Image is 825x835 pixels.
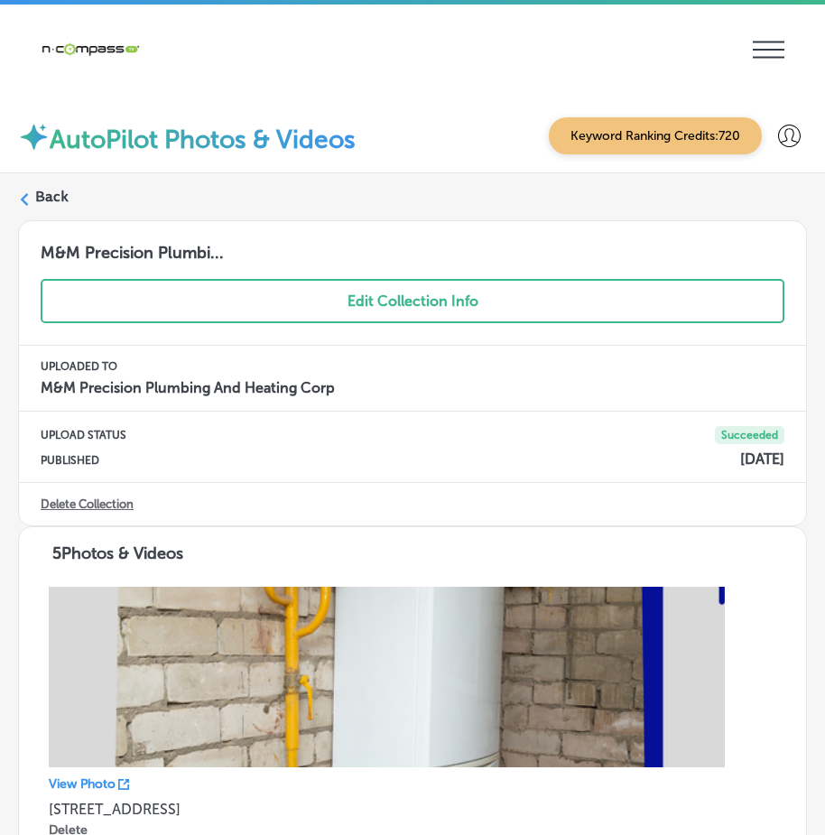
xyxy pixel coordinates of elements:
[41,41,140,58] img: 660ab0bf-5cc7-4cb8-ba1c-48b5ae0f18e60NCTV_CLogo_TV_Black_-500x88.png
[52,543,183,563] span: 5 Photos & Videos
[49,801,725,818] p: [STREET_ADDRESS]
[18,121,50,153] img: autopilot-icon
[49,587,725,767] img: Collection thumbnail
[715,426,784,444] span: Succeeded
[50,125,356,154] label: AutoPilot Photos & Videos
[41,429,126,441] p: UPLOAD STATUS
[740,450,784,468] h4: [DATE]
[41,379,784,396] h4: M&M Precision Plumbing And Heating Corp
[549,117,762,154] span: Keyword Ranking Credits: 720
[19,221,806,263] h3: M&M Precision Plumbi...
[35,187,69,207] label: Back
[41,497,134,511] a: Delete Collection
[41,279,784,323] button: Edit Collection Info
[41,454,99,467] p: PUBLISHED
[41,360,784,373] p: UPLOADED TO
